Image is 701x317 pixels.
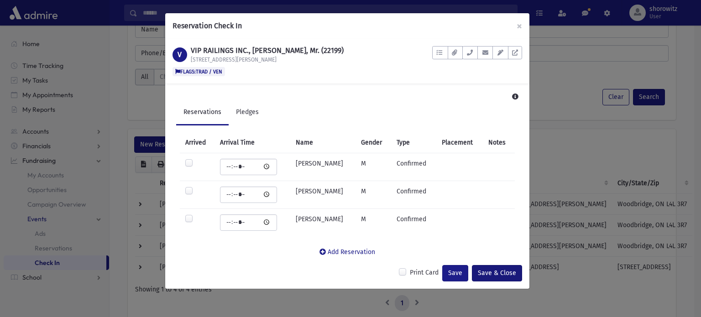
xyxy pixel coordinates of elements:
[191,57,344,63] h6: [STREET_ADDRESS][PERSON_NAME]
[391,208,436,236] td: Confirmed
[472,265,522,281] div: Save & Close
[290,181,356,208] td: [PERSON_NAME]
[356,132,391,153] th: Gender
[290,153,356,181] td: [PERSON_NAME]
[492,46,508,59] button: Email Templates
[391,181,436,208] td: Confirmed
[391,132,436,153] th: Type
[356,208,391,236] td: M
[176,100,229,125] a: Reservations
[509,13,529,39] button: ×
[173,46,344,63] a: V VIP RAILINGS INC., [PERSON_NAME], Mr. (22199) [STREET_ADDRESS][PERSON_NAME]
[356,153,391,181] td: M
[180,132,215,153] th: Arrived
[214,132,290,153] th: Arrival Time
[191,46,344,55] h1: VIP RAILINGS INC., [PERSON_NAME], Mr. (22199)
[173,47,187,62] div: V
[436,132,483,153] th: Placement
[290,208,356,236] td: [PERSON_NAME]
[319,248,375,256] a: Add Reservation
[356,181,391,208] td: M
[483,132,514,153] th: Notes
[442,265,468,281] div: Save
[229,100,266,125] a: Pledges
[410,268,439,279] label: Print Card
[290,132,356,153] th: Name
[173,21,242,30] span: Reservation Check In
[391,153,436,181] td: Confirmed
[173,67,225,76] span: FLAGS:TRAD / VEN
